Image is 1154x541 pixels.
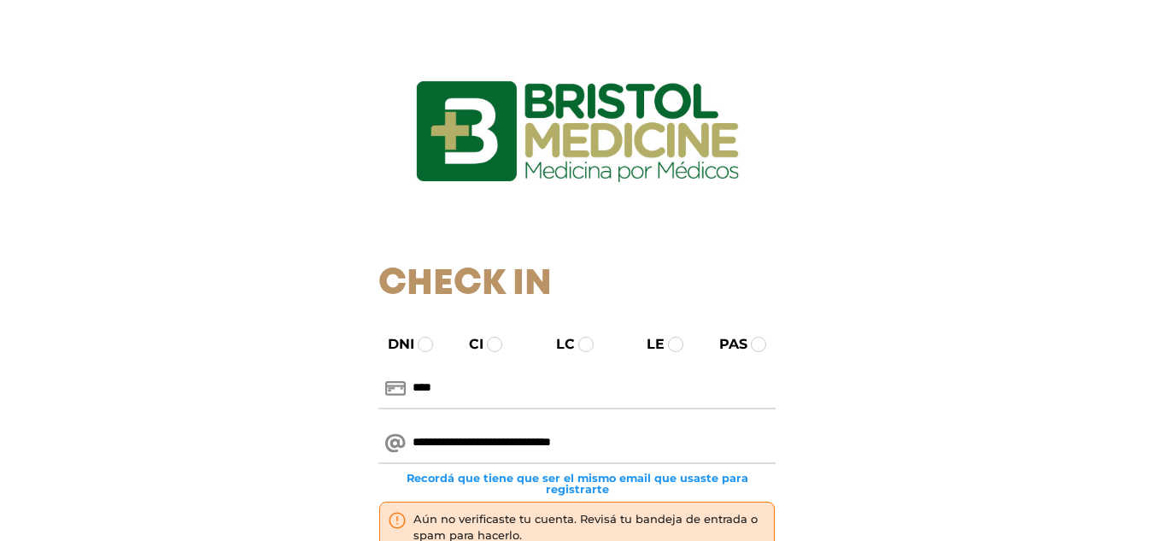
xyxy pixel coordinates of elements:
small: Recordá que tiene que ser el mismo email que usaste para registrarte [378,473,776,495]
img: logo_ingresarbristol.jpg [347,21,808,243]
label: CI [454,334,483,355]
h1: Check In [378,263,776,306]
label: LC [541,334,575,355]
label: DNI [372,334,414,355]
label: LE [631,334,665,355]
label: PAS [704,334,747,355]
